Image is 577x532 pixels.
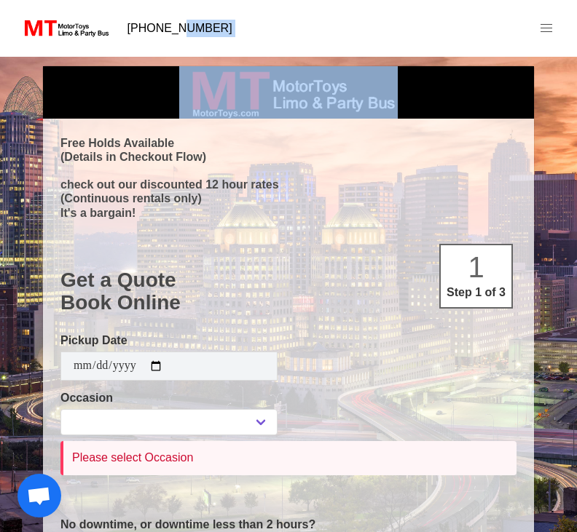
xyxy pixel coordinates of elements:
[72,450,508,466] div: Please select Occasion
[60,332,278,349] label: Pickup Date
[119,14,241,43] a: [PHONE_NUMBER]
[60,389,278,407] label: Occasion
[60,206,517,220] p: It's a bargain!
[60,178,517,191] p: check out our discounted 12 hour rates
[468,251,484,283] span: 1
[17,474,61,517] a: Open chat
[60,269,517,314] h1: Get a Quote Book Online
[447,284,506,301] p: Step 1 of 3
[60,150,517,164] p: (Details in Checkout Flow)
[60,191,517,205] p: (Continuous rentals only)
[179,66,398,119] img: box_logo_brand.jpeg
[527,9,565,47] a: menu
[20,18,110,39] img: MotorToys Logo
[60,136,517,150] p: Free Holds Available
